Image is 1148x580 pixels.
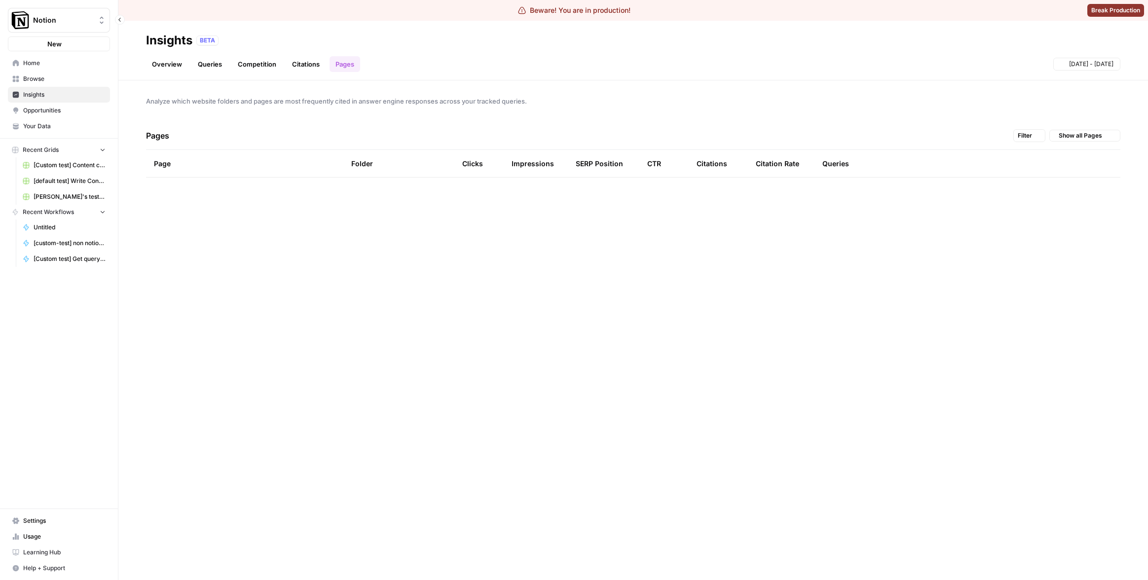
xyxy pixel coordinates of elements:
[697,150,727,177] div: Citations
[1049,130,1120,142] button: Show all Pages
[232,56,282,72] a: Competition
[33,15,93,25] span: Notion
[8,87,110,103] a: Insights
[192,56,228,72] a: Queries
[23,74,106,83] span: Browse
[34,177,106,185] span: [default test] Write Content Briefs
[23,106,106,115] span: Opportunities
[146,96,1120,106] span: Analyze which website folders and pages are most frequently cited in answer engine responses acro...
[18,251,110,267] a: [Custom test] Get query fanout from topic
[8,205,110,219] button: Recent Workflows
[34,161,106,170] span: [Custom test] Content creation flow
[34,239,106,248] span: [custom-test] non notion page research
[146,33,192,48] div: Insights
[518,5,630,15] div: Beware! You are in production!
[1053,58,1120,71] button: [DATE] - [DATE]
[8,544,110,560] a: Learning Hub
[1013,129,1045,142] button: Filter
[822,150,849,177] div: Queries
[8,118,110,134] a: Your Data
[34,223,106,232] span: Untitled
[34,192,106,201] span: [PERSON_NAME]'s test Grid
[8,529,110,544] a: Usage
[1069,60,1113,69] span: [DATE] - [DATE]
[8,36,110,51] button: New
[23,208,74,217] span: Recent Workflows
[8,560,110,576] button: Help + Support
[23,122,106,131] span: Your Data
[512,150,554,177] div: Impressions
[23,516,106,525] span: Settings
[462,150,483,177] div: Clicks
[23,564,106,573] span: Help + Support
[18,219,110,235] a: Untitled
[23,145,59,154] span: Recent Grids
[756,150,799,177] div: Citation Rate
[286,56,326,72] a: Citations
[1091,6,1140,15] span: Break Production
[23,59,106,68] span: Home
[8,513,110,529] a: Settings
[18,235,110,251] a: [custom-test] non notion page research
[18,173,110,189] a: [default test] Write Content Briefs
[18,157,110,173] a: [Custom test] Content creation flow
[1018,131,1032,140] span: Filter
[146,56,188,72] a: Overview
[1087,4,1144,17] button: Break Production
[47,39,62,49] span: New
[8,8,110,33] button: Workspace: Notion
[196,36,219,45] div: BETA
[23,548,106,557] span: Learning Hub
[8,71,110,87] a: Browse
[23,90,106,99] span: Insights
[23,532,106,541] span: Usage
[647,150,661,177] div: CTR
[8,103,110,118] a: Opportunities
[18,189,110,205] a: [PERSON_NAME]'s test Grid
[351,150,373,177] div: Folder
[154,150,171,177] div: Page
[8,143,110,157] button: Recent Grids
[1059,131,1102,140] span: Show all Pages
[330,56,360,72] a: Pages
[146,122,169,149] h4: Pages
[576,150,623,177] div: SERP Position
[8,55,110,71] a: Home
[11,11,29,29] img: Notion Logo
[34,254,106,263] span: [Custom test] Get query fanout from topic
